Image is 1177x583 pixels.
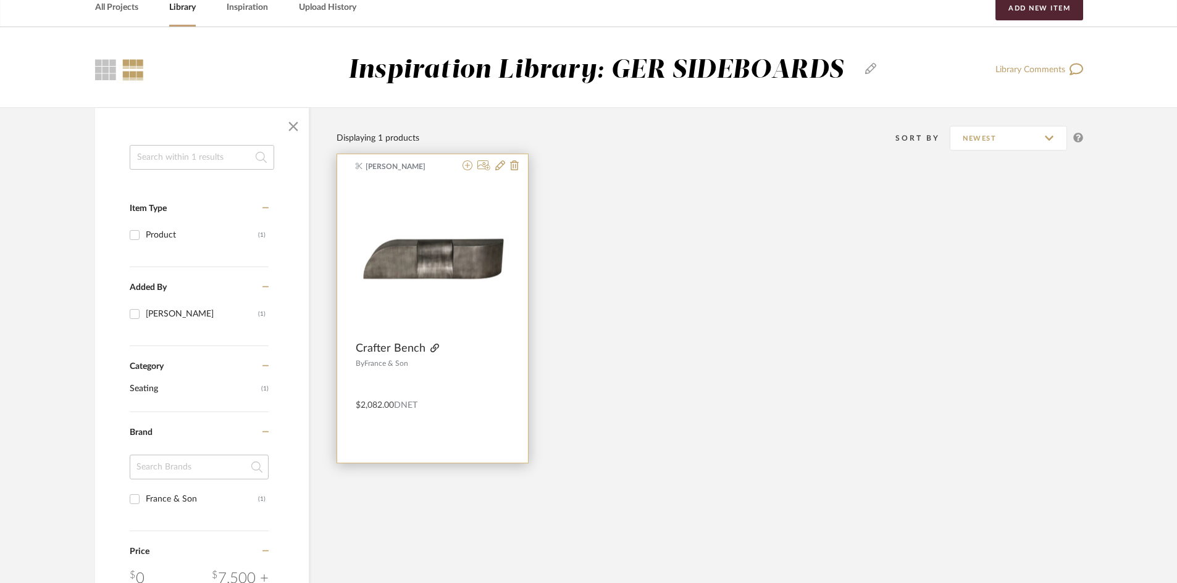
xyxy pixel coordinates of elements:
span: [PERSON_NAME] [366,161,443,172]
span: (1) [261,379,269,399]
input: Search Brands [130,455,269,479]
span: Price [130,547,149,556]
span: Category [130,362,164,372]
a: Library Comments [995,55,1083,85]
span: France & Son [364,360,408,367]
span: Brand [130,428,153,437]
span: By [356,360,364,367]
div: Inspiration Library: GER SIDEBOARDS [348,55,844,86]
div: Displaying 1 products [337,131,419,145]
div: Sort By [895,132,950,144]
button: Close [281,114,306,139]
div: France & Son [146,489,258,509]
div: (1) [258,225,266,245]
span: Library Comments [995,65,1065,75]
div: 0 [356,181,509,335]
img: Crafter Bench [356,181,509,335]
span: Item Type [130,204,167,213]
span: Seating [130,378,258,399]
div: (1) [258,304,266,324]
span: Added By [130,283,167,292]
input: Search within 1 results [130,145,274,170]
div: (1) [258,489,266,509]
span: $2,082.00 [356,401,394,410]
div: [PERSON_NAME] [146,304,258,324]
span: Crafter Bench [356,342,425,355]
div: Product [146,225,258,245]
span: DNET [394,401,417,410]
